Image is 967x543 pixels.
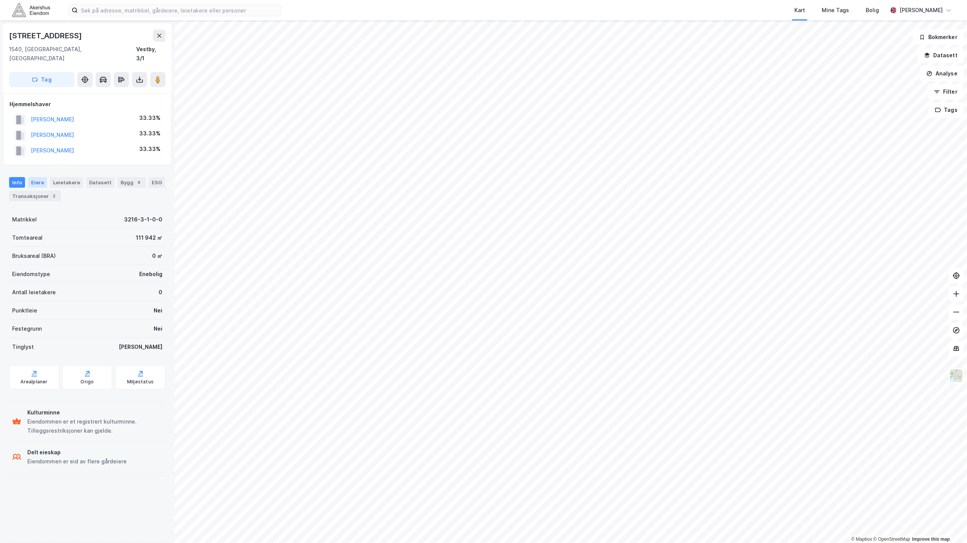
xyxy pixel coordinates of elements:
[9,45,136,63] div: 1540, [GEOGRAPHIC_DATA], [GEOGRAPHIC_DATA]
[159,288,162,297] div: 0
[50,177,83,188] div: Leietakere
[918,48,964,63] button: Datasett
[913,30,964,45] button: Bokmerker
[27,448,127,457] div: Delt eieskap
[81,379,94,385] div: Origo
[12,288,56,297] div: Antall leietakere
[136,45,165,63] div: Vestby, 3/1
[12,233,42,242] div: Tomteareal
[27,417,162,435] div: Eiendommen er et registrert kulturminne. Tilleggsrestriksjoner kan gjelde.
[794,6,805,15] div: Kart
[12,306,37,315] div: Punktleie
[9,100,165,109] div: Hjemmelshaver
[12,270,50,279] div: Eiendomstype
[12,342,34,352] div: Tinglyst
[149,177,165,188] div: ESG
[127,379,154,385] div: Miljøstatus
[9,177,25,188] div: Info
[27,408,162,417] div: Kulturminne
[949,369,964,383] img: Z
[899,6,943,15] div: [PERSON_NAME]
[135,179,143,186] div: 4
[86,177,115,188] div: Datasett
[154,324,162,333] div: Nei
[9,191,61,201] div: Transaksjoner
[851,537,872,542] a: Mapbox
[920,66,964,81] button: Analyse
[152,251,162,261] div: 0 ㎡
[9,30,83,42] div: [STREET_ADDRESS]
[20,379,47,385] div: Arealplaner
[136,233,162,242] div: 111 942 ㎡
[124,215,162,224] div: 3216-3-1-0-0
[822,6,849,15] div: Mine Tags
[929,102,964,118] button: Tags
[12,3,50,17] img: akershus-eiendom-logo.9091f326c980b4bce74ccdd9f866810c.svg
[119,342,162,352] div: [PERSON_NAME]
[866,6,879,15] div: Bolig
[139,270,162,279] div: Enebolig
[873,537,910,542] a: OpenStreetMap
[78,5,280,16] input: Søk på adresse, matrikkel, gårdeiere, leietakere eller personer
[12,215,37,224] div: Matrikkel
[929,507,967,543] iframe: Chat Widget
[9,72,74,87] button: Tag
[139,113,160,122] div: 33.33%
[28,177,47,188] div: Eiere
[929,507,967,543] div: Kontrollprogram for chat
[154,306,162,315] div: Nei
[139,144,160,154] div: 33.33%
[912,537,950,542] a: Improve this map
[139,129,160,138] div: 33.33%
[118,177,146,188] div: Bygg
[12,251,56,261] div: Bruksareal (BRA)
[928,84,964,99] button: Filter
[12,324,42,333] div: Festegrunn
[50,192,58,200] div: 2
[27,457,127,466] div: Eiendommen er eid av flere gårdeiere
